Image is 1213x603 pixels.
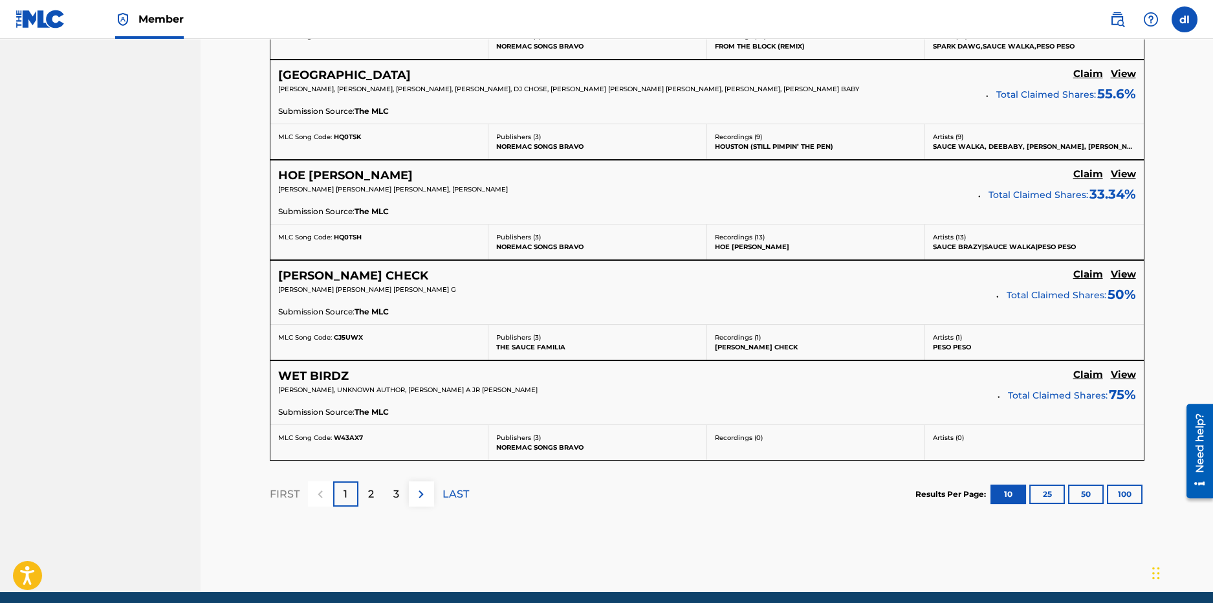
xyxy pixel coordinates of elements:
span: MLC Song Code: [278,233,332,241]
span: HQ0TSK [334,133,361,141]
span: [PERSON_NAME] [PERSON_NAME] [PERSON_NAME], [PERSON_NAME] [278,185,508,193]
p: Publishers ( 3 ) [496,433,699,443]
img: Top Rightsholder [115,12,131,27]
h5: View [1111,168,1136,181]
p: Artists ( 13 ) [933,232,1136,242]
h5: View [1111,269,1136,281]
span: Submission Source: [278,105,355,117]
a: View [1111,269,1136,283]
iframe: Resource Center [1177,399,1213,503]
span: Member [138,12,184,27]
h5: View [1111,68,1136,80]
p: NOREMAC SONGS BRAVO [496,142,699,151]
a: Public Search [1104,6,1130,32]
p: Recordings ( 13 ) [715,232,917,242]
h5: Claim [1073,68,1103,80]
a: View [1111,168,1136,182]
img: MLC Logo [16,10,65,28]
button: 100 [1107,485,1142,504]
span: Submission Source: [278,306,355,318]
p: NOREMAC SONGS BRAVO [496,242,699,252]
span: 33.34 % [1089,184,1136,204]
span: The MLC [355,406,389,418]
p: Publishers ( 3 ) [496,333,699,342]
span: 75 % [1109,385,1136,404]
p: LAST [443,487,469,502]
h5: View [1111,369,1136,381]
p: FROM THE BLOCK (REMIX) [715,41,917,51]
span: 55.6 % [1097,84,1136,104]
span: Submission Source: [278,206,355,217]
p: Results Per Page: [915,488,989,500]
p: FIRST [270,487,300,502]
span: MLC Song Code: [278,133,332,141]
p: Recordings ( 0 ) [715,433,917,443]
p: SAUCE BRAZY|SAUCE WALKA|PESO PESO [933,242,1136,252]
span: The MLC [355,105,389,117]
h5: HOE GAYO [278,168,413,183]
p: Recordings ( 9 ) [715,132,917,142]
span: Total Claimed Shares: [996,89,1096,100]
div: Help [1138,6,1164,32]
span: MLC Song Code: [278,433,332,442]
span: Total Claimed Shares: [1007,289,1106,301]
span: Total Claimed Shares: [989,189,1088,201]
p: Artists ( 1 ) [933,333,1136,342]
p: Publishers ( 3 ) [496,232,699,242]
span: [PERSON_NAME] [PERSON_NAME] [PERSON_NAME] G [278,285,456,294]
span: CJ5UWX [334,333,363,342]
h5: Claim [1073,269,1103,281]
a: View [1111,68,1136,82]
p: SAUCE WALKA, DEEBABY, [PERSON_NAME], [PERSON_NAME], DJ CHOSE, [PERSON_NAME], [PERSON_NAME], [PERS... [933,142,1136,151]
div: Drag [1152,554,1160,593]
p: NOREMAC SONGS BRAVO [496,443,699,452]
p: PESO PESO [933,342,1136,352]
p: HOUSTON (STILL PIMPIN’ THE PEN) [715,142,917,151]
span: MLC Song Code: [278,333,332,342]
span: W43AX7 [334,433,363,442]
h5: HOUSTON [278,68,411,83]
img: search [1109,12,1125,27]
img: right [413,487,429,502]
p: 3 [393,487,399,502]
p: SPARK DAWG,SAUCE WALKA,PESO PESO [933,41,1136,51]
h5: Claim [1073,168,1103,181]
span: The MLC [355,206,389,217]
span: 50 % [1108,285,1136,304]
button: 50 [1068,485,1104,504]
h5: Claim [1073,369,1103,381]
p: Artists ( 9 ) [933,132,1136,142]
p: THE SAUCE FAMILIA [496,342,699,352]
h5: WET BIRDZ [278,369,349,384]
span: [PERSON_NAME], UNKNOWN AUTHOR, [PERSON_NAME] A JR [PERSON_NAME] [278,386,538,394]
p: HOE [PERSON_NAME] [715,242,917,252]
span: [PERSON_NAME], [PERSON_NAME], [PERSON_NAME], [PERSON_NAME], DJ CHOSE, [PERSON_NAME] [PERSON_NAME]... [278,85,859,93]
a: View [1111,369,1136,383]
p: 2 [368,487,374,502]
button: 10 [990,485,1026,504]
img: help [1143,12,1159,27]
span: HQ0TSH [334,233,362,241]
p: Artists ( 0 ) [933,433,1136,443]
p: [PERSON_NAME] CHECK [715,342,917,352]
span: The MLC [355,306,389,318]
p: NOREMAC SONGS BRAVO [496,41,699,51]
p: Publishers ( 3 ) [496,132,699,142]
iframe: Chat Widget [1148,541,1213,603]
h5: CORA CHECK [278,269,428,283]
button: 25 [1029,485,1065,504]
span: Submission Source: [278,406,355,418]
p: Recordings ( 1 ) [715,333,917,342]
p: 1 [344,487,347,502]
div: User Menu [1172,6,1197,32]
span: Total Claimed Shares: [1008,389,1108,401]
